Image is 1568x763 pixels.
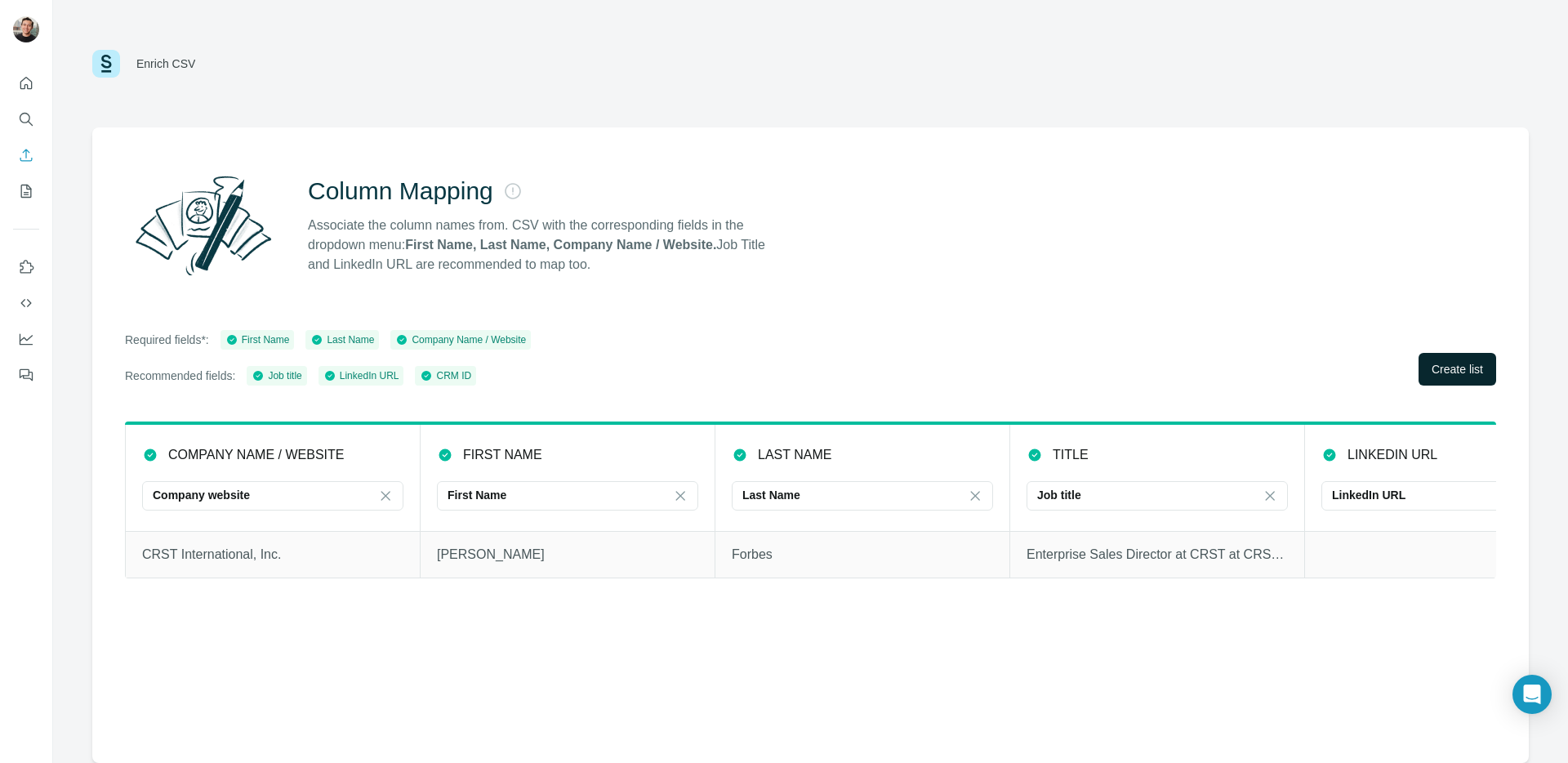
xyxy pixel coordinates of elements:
p: First Name [448,487,506,503]
button: Feedback [13,360,39,390]
p: Company website [153,487,250,503]
button: Quick start [13,69,39,98]
div: CRM ID [420,368,471,383]
p: Forbes [732,545,993,564]
p: LINKEDIN URL [1347,445,1437,465]
p: Last Name [742,487,800,503]
button: Use Surfe API [13,288,39,318]
div: First Name [225,332,290,347]
button: Use Surfe on LinkedIn [13,252,39,282]
p: [PERSON_NAME] [437,545,698,564]
div: Job title [252,368,301,383]
div: LinkedIn URL [323,368,399,383]
button: Search [13,105,39,134]
p: Enterprise Sales Director at CRST at CRST The Transportation Solution, Inc. [1027,545,1288,564]
p: LinkedIn URL [1332,487,1405,503]
div: Open Intercom Messenger [1512,675,1552,714]
p: Required fields*: [125,332,209,348]
div: Enrich CSV [136,56,195,72]
p: CRST International, Inc. [142,545,403,564]
button: My lists [13,176,39,206]
p: Job title [1037,487,1081,503]
p: TITLE [1053,445,1089,465]
p: Recommended fields: [125,368,235,384]
h2: Column Mapping [308,176,493,206]
button: Dashboard [13,324,39,354]
div: Last Name [310,332,374,347]
p: COMPANY NAME / WEBSITE [168,445,344,465]
div: Company Name / Website [395,332,526,347]
span: Create list [1432,361,1483,377]
img: Surfe Logo [92,50,120,78]
img: Avatar [13,16,39,42]
p: LAST NAME [758,445,831,465]
p: Associate the column names from. CSV with the corresponding fields in the dropdown menu: Job Titl... [308,216,780,274]
strong: First Name, Last Name, Company Name / Website. [405,238,716,252]
button: Create list [1419,353,1496,386]
p: FIRST NAME [463,445,542,465]
button: Enrich CSV [13,141,39,170]
img: Surfe Illustration - Column Mapping [125,167,282,284]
